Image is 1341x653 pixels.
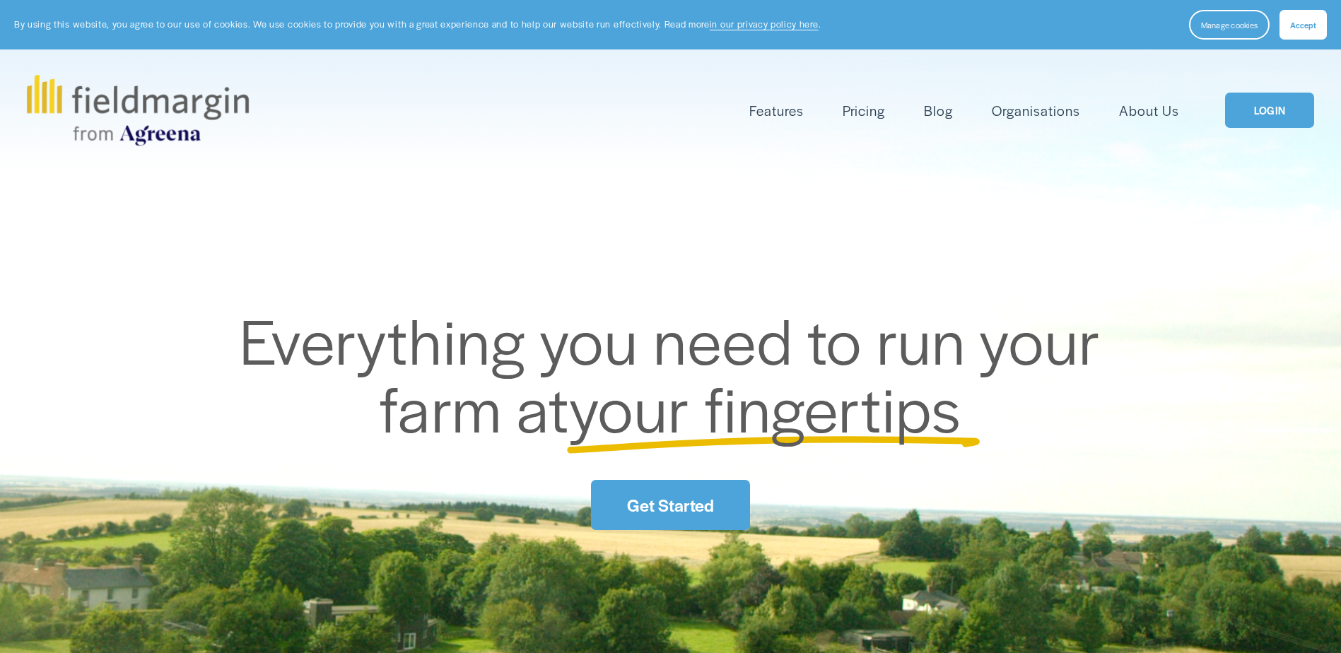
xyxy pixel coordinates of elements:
[843,99,885,122] a: Pricing
[1225,93,1314,129] a: LOGIN
[1290,19,1316,30] span: Accept
[1279,10,1327,40] button: Accept
[924,99,953,122] a: Blog
[14,18,821,31] p: By using this website, you agree to our use of cookies. We use cookies to provide you with a grea...
[749,99,804,122] a: folder dropdown
[1189,10,1270,40] button: Manage cookies
[27,75,249,146] img: fieldmargin.com
[992,99,1080,122] a: Organisations
[569,363,961,451] span: your fingertips
[710,18,819,30] a: in our privacy policy here
[1201,19,1258,30] span: Manage cookies
[240,295,1115,451] span: Everything you need to run your farm at
[591,480,749,530] a: Get Started
[1119,99,1179,122] a: About Us
[749,100,804,121] span: Features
